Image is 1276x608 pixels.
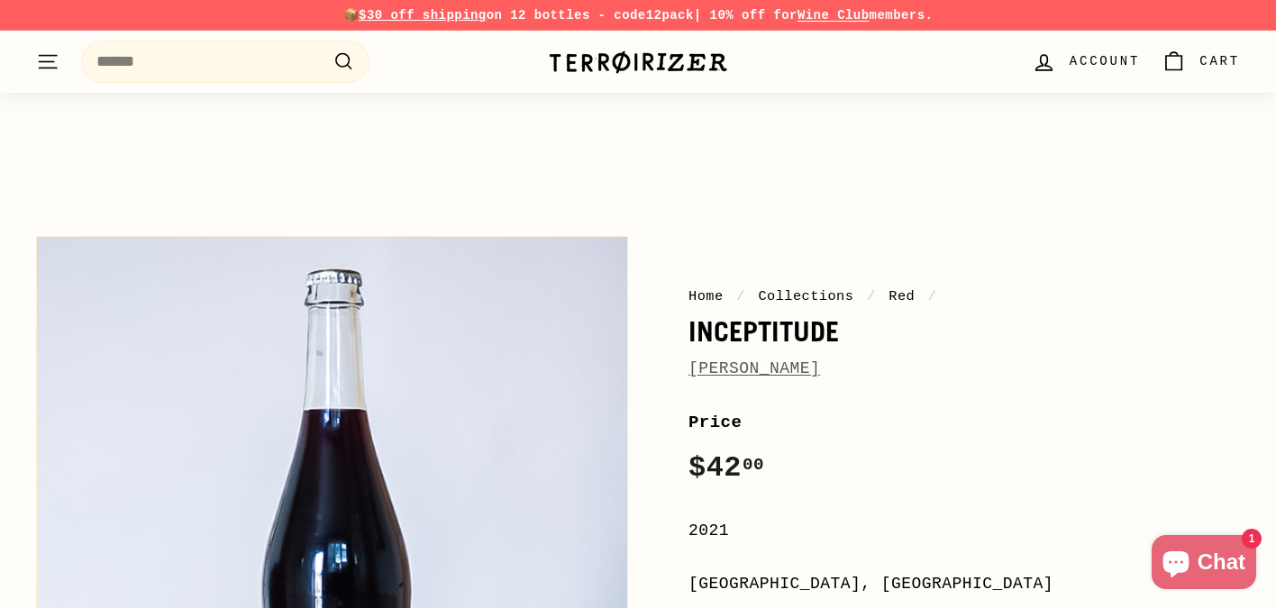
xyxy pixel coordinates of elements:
[688,451,764,485] span: $42
[688,409,1240,436] label: Price
[688,288,724,304] a: Home
[359,8,487,23] span: $30 off shipping
[1199,51,1240,71] span: Cart
[688,571,1240,597] div: [GEOGRAPHIC_DATA], [GEOGRAPHIC_DATA]
[688,286,1240,307] nav: breadcrumbs
[924,288,942,304] span: /
[732,288,750,304] span: /
[36,5,1240,25] p: 📦 on 12 bottles - code | 10% off for members.
[797,8,870,23] a: Wine Club
[862,288,880,304] span: /
[743,455,764,475] sup: 00
[688,359,820,377] a: [PERSON_NAME]
[1021,35,1151,88] a: Account
[1151,35,1251,88] a: Cart
[1070,51,1140,71] span: Account
[1146,535,1262,594] inbox-online-store-chat: Shopify online store chat
[688,316,1240,347] h1: Inceptitude
[646,8,694,23] strong: 12pack
[688,518,1240,544] div: 2021
[758,288,853,304] a: Collections
[889,288,915,304] a: Red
